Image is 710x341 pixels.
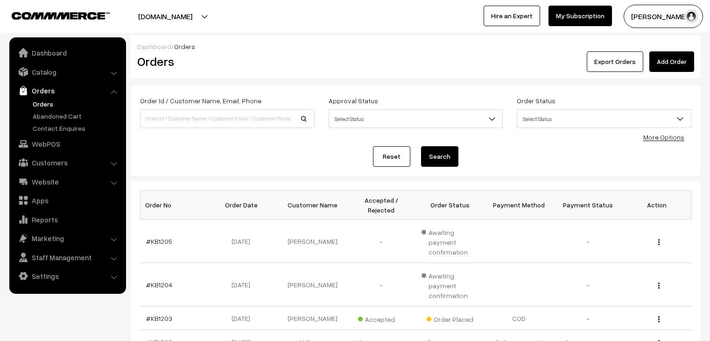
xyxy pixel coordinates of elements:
a: Dashboard [12,44,123,61]
a: #KB1204 [146,281,172,289]
span: Order Placed [427,312,473,324]
img: Menu [658,316,660,322]
td: - [347,263,416,306]
span: Accepted [358,312,405,324]
a: Contact Enquires [30,123,123,133]
td: [DATE] [209,263,278,306]
a: More Options [643,133,684,141]
a: Marketing [12,230,123,247]
a: Catalog [12,64,123,80]
th: Order No [141,191,210,220]
button: [DOMAIN_NAME] [105,5,225,28]
a: Customers [12,154,123,171]
button: [PERSON_NAME]… [624,5,703,28]
img: COMMMERCE [12,12,110,19]
td: [DATE] [209,306,278,330]
td: - [554,220,623,263]
td: [PERSON_NAME] [278,220,347,263]
span: Awaiting payment confirmation [422,225,479,257]
td: - [554,306,623,330]
a: #KB1203 [146,314,172,322]
a: Dashboard [137,43,171,50]
th: Action [622,191,691,220]
td: [PERSON_NAME] [278,263,347,306]
a: COMMMERCE [12,9,93,21]
td: - [554,263,623,306]
span: Select Status [517,109,691,128]
a: Staff Management [12,249,123,266]
a: Website [12,173,123,190]
span: Orders [174,43,195,50]
a: My Subscription [548,6,612,26]
span: Select Status [329,109,503,128]
h2: Orders [137,54,314,69]
a: Hire an Expert [484,6,540,26]
label: Order Status [517,96,555,106]
th: Payment Method [485,191,554,220]
a: Orders [30,99,123,109]
button: Export Orders [587,51,643,72]
a: Orders [12,82,123,99]
a: Settings [12,268,123,284]
a: Reports [12,211,123,228]
a: Reset [373,146,410,167]
td: COD [485,306,554,330]
th: Payment Status [554,191,623,220]
label: Order Id / Customer Name, Email, Phone [140,96,261,106]
td: [DATE] [209,220,278,263]
img: Menu [658,283,660,289]
a: Apps [12,192,123,209]
th: Accepted / Rejected [347,191,416,220]
img: user [684,9,698,23]
th: Order Date [209,191,278,220]
a: WebPOS [12,135,123,152]
div: / [137,42,694,51]
span: Awaiting payment confirmation [422,269,479,300]
td: [PERSON_NAME] [278,306,347,330]
td: - [347,220,416,263]
span: Select Status [517,111,691,127]
input: Order Id / Customer Name / Customer Email / Customer Phone [140,109,315,128]
th: Order Status [416,191,485,220]
a: Abandoned Cart [30,111,123,121]
a: #KB1205 [146,237,172,245]
button: Search [421,146,458,167]
img: Menu [658,239,660,245]
span: Select Status [329,111,503,127]
label: Approval Status [329,96,378,106]
th: Customer Name [278,191,347,220]
a: Add Order [649,51,694,72]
